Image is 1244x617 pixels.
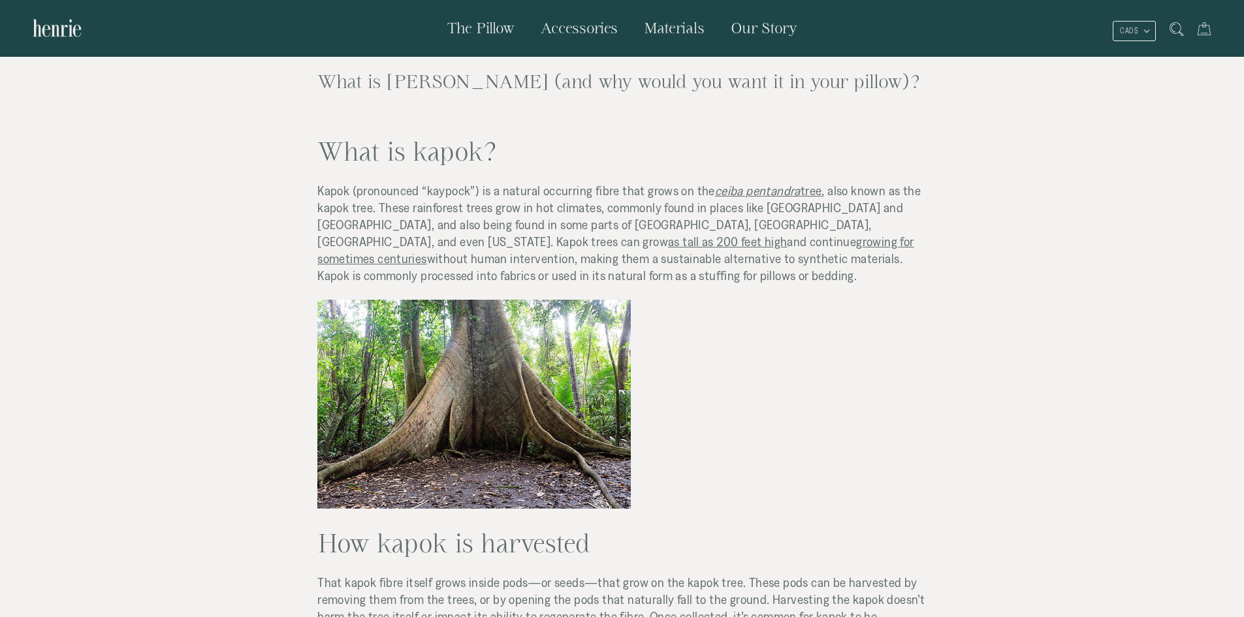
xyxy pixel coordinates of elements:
[317,529,590,557] span: How kapok is harvested
[644,20,705,36] span: Materials
[317,300,631,509] img: Large roots of a kapok tree
[668,234,788,249] a: as tall as 200 feet high
[33,13,82,43] img: Henrie
[715,183,801,198] span: ceiba pentandra
[1113,21,1156,41] button: CAD $
[317,183,715,198] span: Kapok (pronounced “kaypock”) is a natural occurring fibre that grows on the
[801,183,822,198] span: tree
[317,71,927,92] h2: What is [PERSON_NAME] (and why would you want it in your pillow)?
[731,20,797,36] span: Our Story
[715,183,822,198] a: ceiba pentandratree
[447,20,515,36] span: The Pillow
[317,137,497,165] span: What is kapok?
[787,234,856,249] span: and continue
[541,20,618,36] span: Accessories
[317,251,902,283] span: without human intervention, making them a sustainable alternative to synthetic materials. Kapok i...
